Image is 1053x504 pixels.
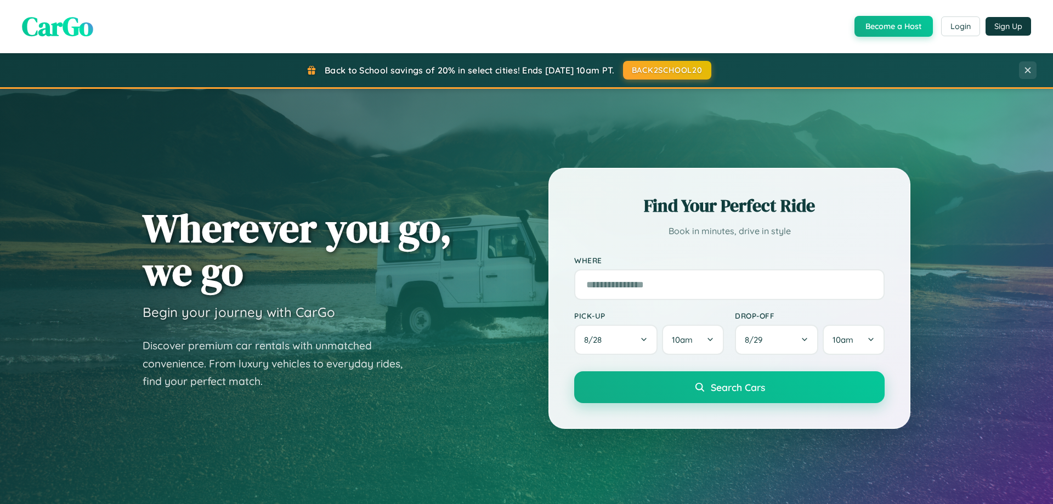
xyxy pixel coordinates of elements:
span: 10am [672,335,693,345]
h2: Find Your Perfect Ride [574,194,885,218]
label: Drop-off [735,311,885,320]
button: Become a Host [854,16,933,37]
h3: Begin your journey with CarGo [143,304,335,320]
label: Pick-up [574,311,724,320]
p: Book in minutes, drive in style [574,223,885,239]
button: 8/28 [574,325,658,355]
span: Search Cars [711,381,765,393]
button: 8/29 [735,325,818,355]
span: 8 / 28 [584,335,607,345]
span: 8 / 29 [745,335,768,345]
button: Search Cars [574,371,885,403]
button: Sign Up [986,17,1031,36]
button: 10am [823,325,885,355]
span: CarGo [22,8,93,44]
p: Discover premium car rentals with unmatched convenience. From luxury vehicles to everyday rides, ... [143,337,417,390]
button: Login [941,16,980,36]
span: Back to School savings of 20% in select cities! Ends [DATE] 10am PT. [325,65,614,76]
label: Where [574,256,885,265]
h1: Wherever you go, we go [143,206,452,293]
span: 10am [833,335,853,345]
button: BACK2SCHOOL20 [623,61,711,80]
button: 10am [662,325,724,355]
